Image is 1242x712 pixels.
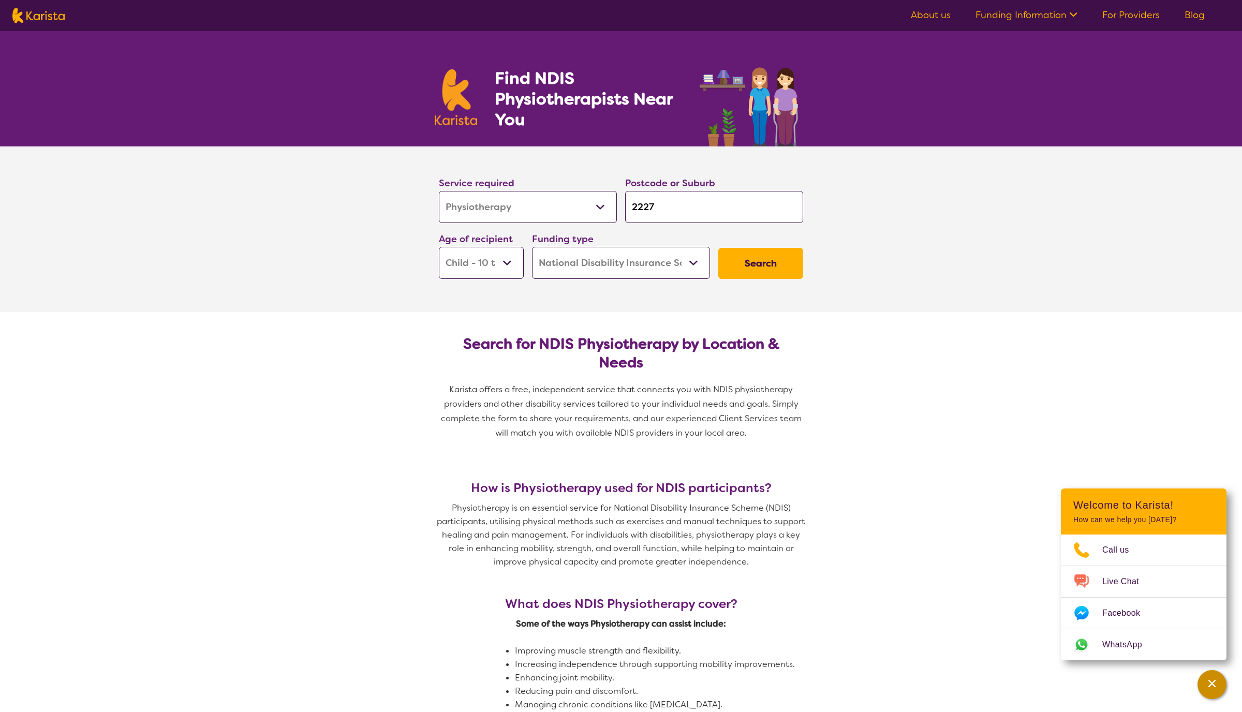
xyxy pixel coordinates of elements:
li: Increasing independence through supporting mobility improvements. [515,658,862,671]
h2: Welcome to Karista! [1073,499,1214,511]
img: physiotherapy [697,56,807,146]
a: Web link opens in a new tab. [1061,629,1226,660]
li: Reducing pain and discomfort. [515,685,862,698]
ul: Choose channel [1061,535,1226,660]
p: Physiotherapy is an essential service for National Disability Insurance Scheme (NDIS) participant... [435,501,807,569]
p: How can we help you [DATE]? [1073,515,1214,524]
button: Search [718,248,803,279]
img: Karista logo [435,69,477,125]
li: Enhancing joint mobility. [515,671,862,685]
a: Funding Information [975,9,1077,21]
a: For Providers [1102,9,1160,21]
h1: Find NDIS Physiotherapists Near You [495,68,686,130]
a: Blog [1185,9,1205,21]
li: Improving muscle strength and flexibility. [515,644,862,658]
span: Facebook [1102,605,1152,621]
label: Postcode or Suburb [625,177,715,189]
h3: What does NDIS Physiotherapy cover? [448,597,795,611]
span: Call us [1102,542,1142,558]
p: Karista offers a free, independent service that connects you with NDIS physiotherapy providers an... [435,382,807,440]
li: Managing chronic conditions like [MEDICAL_DATA]. [515,698,862,711]
input: Type [625,191,803,223]
div: Channel Menu [1061,488,1226,660]
h2: Search for NDIS Physiotherapy by Location & Needs [447,335,795,372]
span: WhatsApp [1102,637,1155,652]
span: Live Chat [1102,574,1151,589]
img: Karista logo [12,8,65,23]
label: Funding type [532,233,594,245]
button: Channel Menu [1197,670,1226,699]
label: Service required [439,177,514,189]
span: Some of the ways Physiotherapy can assist include: [516,618,726,629]
a: About us [911,9,951,21]
label: Age of recipient [439,233,513,245]
h3: How is Physiotherapy used for NDIS participants? [435,481,807,495]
